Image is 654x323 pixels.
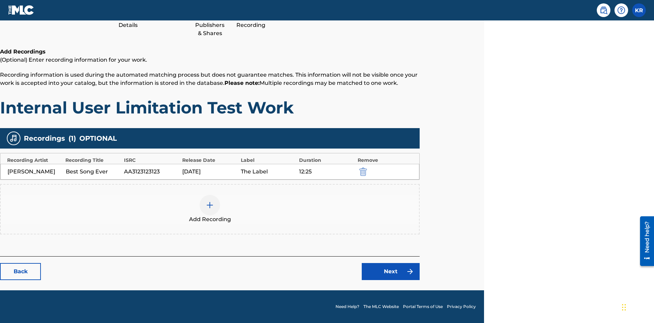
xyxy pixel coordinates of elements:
div: The Label [241,168,296,176]
img: search [599,6,608,14]
div: Best Song Ever [66,168,121,176]
div: Drag [622,297,626,318]
div: ISRC [124,157,179,164]
div: User Menu [632,3,646,17]
img: 12a2ab48e56ec057fbd8.svg [359,168,367,176]
div: [DATE] [182,168,237,176]
img: help [617,6,625,14]
span: OPTIONAL [79,133,117,143]
span: ( 1 ) [68,133,76,143]
a: Portal Terms of Use [403,304,443,310]
div: Recording Artist [7,157,62,164]
iframe: Resource Center [635,214,654,270]
div: AA3123123123 [124,168,179,176]
strong: Please note: [224,80,260,86]
img: f7272a7cc735f4ea7f67.svg [406,267,414,276]
iframe: Chat Widget [620,290,654,323]
a: Next [362,263,420,280]
div: Recording Title [65,157,120,164]
div: Add Recording [234,13,268,29]
span: Add Recording [189,215,231,224]
div: Release Date [182,157,237,164]
img: recording [10,134,18,142]
div: Duration [299,157,354,164]
div: Add Publishers & Shares [193,13,227,37]
div: Remove [358,157,412,164]
a: The MLC Website [363,304,399,310]
a: Need Help? [336,304,359,310]
img: add [206,201,214,209]
div: Help [614,3,628,17]
img: MLC Logo [8,5,34,15]
a: Public Search [597,3,610,17]
div: Label [241,157,296,164]
div: [PERSON_NAME] [7,168,62,176]
div: 12:25 [299,168,354,176]
span: Recordings [24,133,65,143]
div: Enter Work Details [111,13,145,29]
a: Privacy Policy [447,304,476,310]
